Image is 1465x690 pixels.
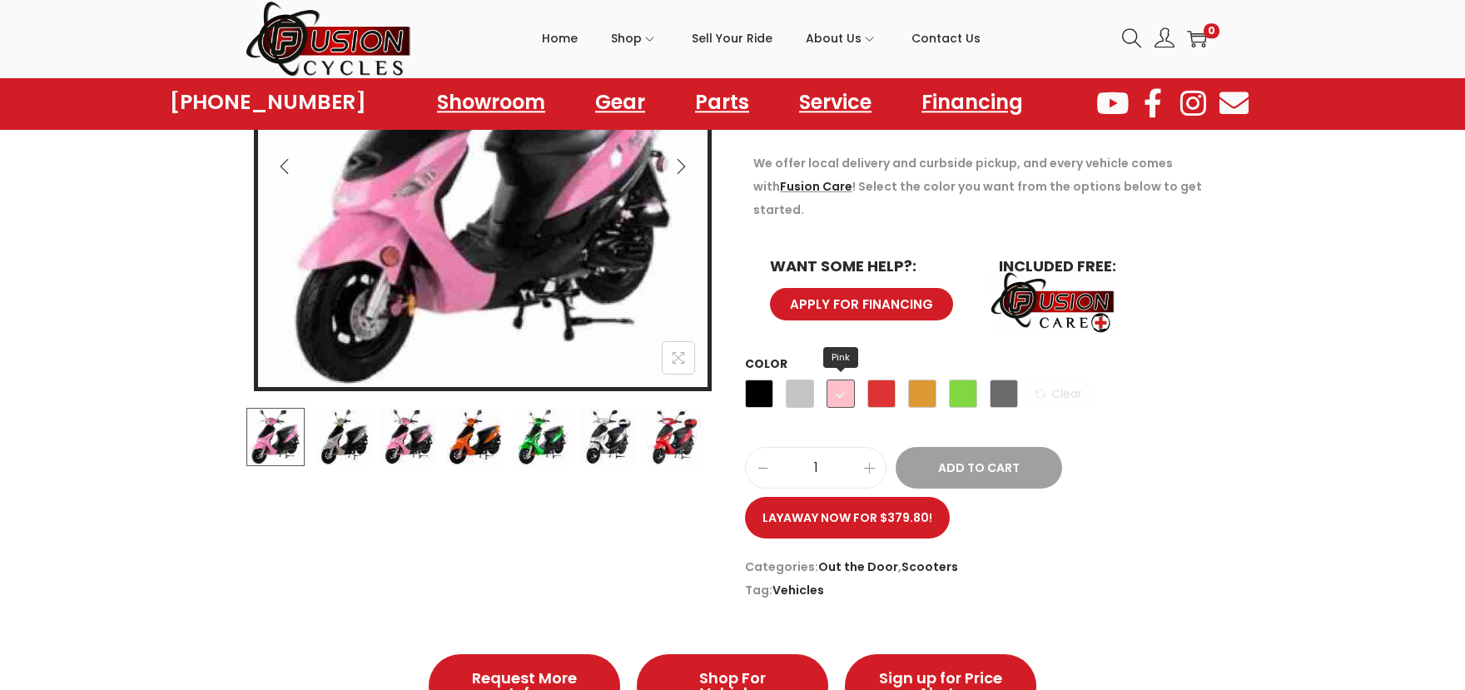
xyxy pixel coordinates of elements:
[790,298,933,310] span: APPLY FOR FINANCING
[806,1,878,76] a: About Us
[420,83,1040,122] nav: Menu
[611,1,658,76] a: Shop
[678,83,766,122] a: Parts
[1026,381,1091,406] a: Clear
[911,1,981,76] a: Contact Us
[692,1,772,76] a: Sell Your Ride
[770,259,966,274] h6: WANT SOME HELP?:
[579,408,638,466] img: Product image
[901,558,958,575] a: Scooters
[782,83,888,122] a: Service
[646,408,704,466] img: Product image
[911,17,981,59] span: Contact Us
[246,408,305,466] img: Product image
[745,355,787,372] label: Color
[412,1,1110,76] nav: Primary navigation
[753,151,1211,221] p: We offer local delivery and curbside pickup, and every vehicle comes with ! Select the color you ...
[380,408,438,466] img: Product image
[542,1,578,76] a: Home
[266,148,303,185] button: Previous
[806,17,862,59] span: About Us
[745,555,1219,578] span: Categories: ,
[999,259,1194,274] h6: INCLUDED FREE:
[542,17,578,59] span: Home
[579,83,662,122] a: Gear
[170,91,366,114] a: [PHONE_NUMBER]
[446,408,504,466] img: Product image
[663,148,699,185] button: Next
[770,288,953,320] a: APPLY FOR FINANCING
[780,178,852,195] a: Fusion Care
[513,408,571,466] img: Product image
[692,17,772,59] span: Sell Your Ride
[905,83,1040,122] a: Financing
[823,347,858,368] span: Pink
[818,558,898,575] a: Out the Door
[1187,28,1207,48] a: 0
[611,17,642,59] span: Shop
[772,582,824,598] a: Vehicles
[896,447,1062,489] button: Add to Cart
[745,497,950,539] a: Layaway now for $379.80!
[313,408,371,466] img: Product image
[746,456,886,479] input: Product quantity
[745,578,1219,602] span: Tag:
[420,83,562,122] a: Showroom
